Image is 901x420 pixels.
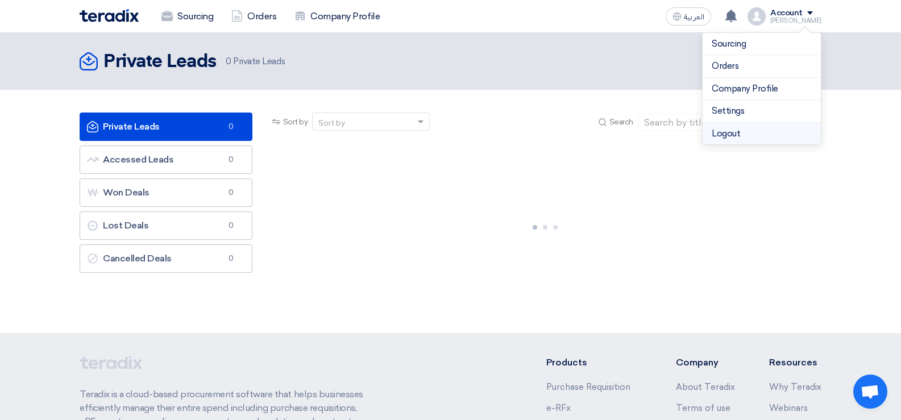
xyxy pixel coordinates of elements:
span: العربية [684,13,704,21]
a: About Teradix [676,382,735,392]
li: Company [676,356,735,369]
span: Private Leads [226,55,285,68]
img: Teradix logo [80,9,139,22]
a: e-RFx [546,403,571,413]
li: Products [546,356,642,369]
a: Open chat [853,375,887,409]
div: Sort by [318,117,345,129]
span: 0 [225,253,238,264]
a: Accessed Leads0 [80,145,252,174]
span: Search [609,116,633,128]
a: Webinars [769,403,808,413]
button: العربية [666,7,711,26]
a: Orders [712,60,812,73]
h2: Private Leads [103,51,217,73]
a: Terms of use [676,403,730,413]
a: Sourcing [152,4,222,29]
a: Company Profile [712,82,812,95]
a: Orders [222,4,285,29]
span: 0 [226,56,231,66]
li: Logout [703,123,821,145]
a: Settings [712,105,812,118]
input: Search by title or reference number [638,114,797,131]
a: Why Teradix [769,382,821,392]
a: Lost Deals0 [80,211,252,240]
span: 0 [225,220,238,231]
div: Account [770,9,803,18]
img: profile_test.png [748,7,766,26]
span: Sort by [283,116,308,128]
li: Resources [769,356,821,369]
a: Private Leads0 [80,113,252,141]
a: Cancelled Deals0 [80,244,252,273]
span: 0 [225,121,238,132]
span: 0 [225,154,238,165]
span: 0 [225,187,238,198]
a: Company Profile [285,4,389,29]
a: Purchase Requisition [546,382,630,392]
a: Sourcing [712,38,812,51]
a: Won Deals0 [80,178,252,207]
div: [PERSON_NAME] [770,18,821,24]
